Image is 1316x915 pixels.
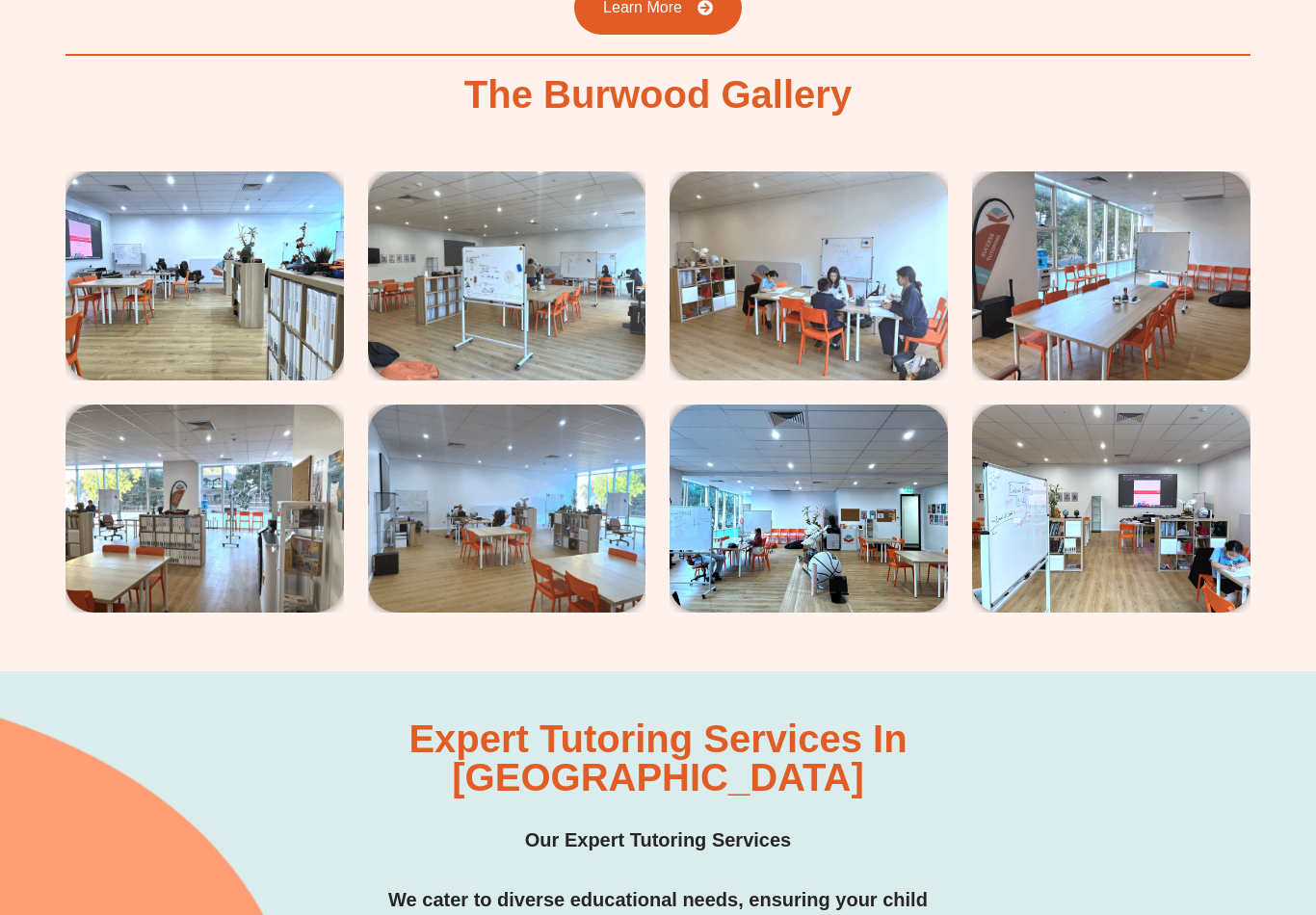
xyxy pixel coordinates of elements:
h2: Expert Tutoring Services in [GEOGRAPHIC_DATA] [385,719,931,797]
iframe: Chat Widget [986,697,1316,915]
b: Our Expert Tutoring Services [525,829,791,850]
h2: The Burwood Gallery [464,75,852,114]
